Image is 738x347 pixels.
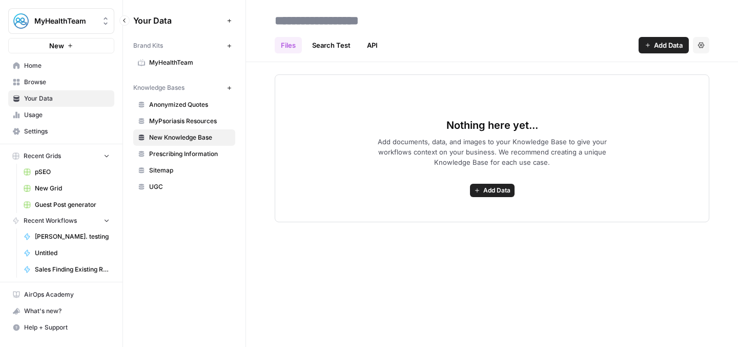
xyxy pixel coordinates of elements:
span: MyHealthTeam [34,16,96,26]
button: Add Data [470,184,515,197]
button: Recent Workflows [8,213,114,228]
span: pSEO [35,167,110,177]
a: Home [8,57,114,74]
a: Your Data [8,90,114,107]
span: Sitemap [149,166,231,175]
span: [PERSON_NAME]. testing [35,232,110,241]
span: Knowledge Bases [133,83,184,92]
span: MyHealthTeam [149,58,231,67]
span: AirOps Academy [24,290,110,299]
span: Browse [24,78,110,87]
span: New Knowledge Base [149,133,231,142]
span: Your Data [24,94,110,103]
a: API [361,37,384,53]
button: Help + Support [8,319,114,336]
span: Sales Finding Existing Relevant Content [35,265,110,274]
span: Untitled [35,248,110,258]
a: New Grid [19,180,114,197]
span: Settings [24,127,110,136]
a: Sales Finding Existing Relevant Content [19,261,114,278]
span: Brand Kits [133,41,163,50]
span: Add Data [654,40,683,50]
span: Recent Workflows [24,216,77,225]
span: Recent Grids [24,151,61,161]
a: MyHealthTeam [133,54,235,71]
a: Usage [8,107,114,123]
span: New [49,41,64,51]
a: pSEO [19,164,114,180]
button: Recent Grids [8,148,114,164]
span: Add documents, data, and images to your Knowledge Base to give your workflows context on your bus... [361,137,623,167]
a: Untitled [19,245,114,261]
img: MyHealthTeam Logo [12,12,30,30]
button: Add Data [639,37,689,53]
span: Add Data [483,186,510,195]
span: Your Data [133,14,223,27]
a: Prescribing Information [133,146,235,162]
button: Workspace: MyHealthTeam [8,8,114,34]
a: Files [275,37,302,53]
span: Home [24,61,110,70]
a: AirOps Academy [8,286,114,303]
a: MyPsoriasis Resources [133,113,235,129]
span: Usage [24,110,110,120]
a: Anonymized Quotes [133,97,235,113]
div: What's new? [9,303,114,319]
a: UGC [133,179,235,195]
a: [PERSON_NAME]. testing [19,228,114,245]
a: Search Test [306,37,357,53]
a: New Knowledge Base [133,129,235,146]
span: New Grid [35,184,110,193]
span: MyPsoriasis Resources [149,117,231,126]
span: Nothing here yet... [446,118,538,132]
span: Prescribing Information [149,149,231,159]
button: New [8,38,114,53]
a: Guest Post generator [19,197,114,213]
a: Browse [8,74,114,90]
span: Guest Post generator [35,200,110,209]
button: What's new? [8,303,114,319]
span: UGC [149,182,231,191]
span: Help + Support [24,323,110,332]
a: Settings [8,123,114,140]
span: Anonymized Quotes [149,100,231,109]
a: Sitemap [133,162,235,179]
